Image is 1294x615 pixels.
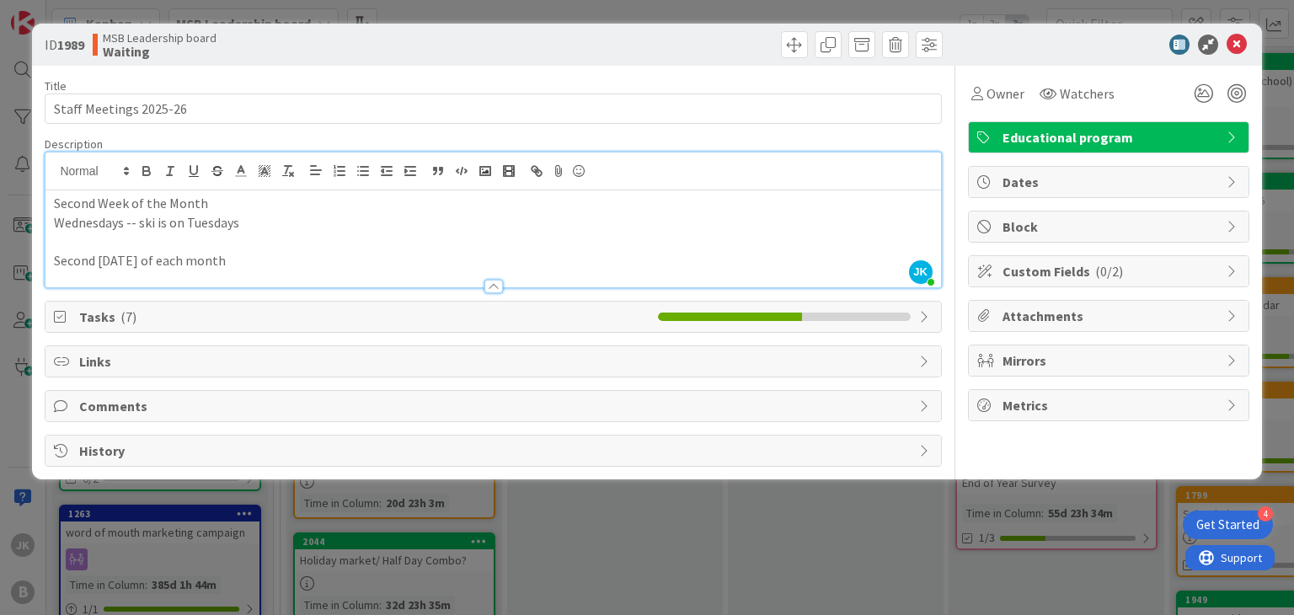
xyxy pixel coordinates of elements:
span: Support [35,3,77,23]
span: Mirrors [1003,350,1218,371]
p: Second [DATE] of each month [54,251,932,270]
span: History [79,441,910,461]
p: Second Week of the Month [54,194,932,213]
span: ( 0/2 ) [1095,263,1123,280]
label: Title [45,78,67,94]
span: Comments [79,396,910,416]
span: MSB Leadership board [103,31,217,45]
b: 1989 [57,36,84,53]
div: Open Get Started checklist, remaining modules: 4 [1183,511,1273,539]
p: Wednesdays -- ski is on Tuesdays [54,213,932,233]
span: Custom Fields [1003,261,1218,281]
span: JK [909,260,933,284]
input: type card name here... [45,94,941,124]
span: Links [79,351,910,372]
span: ( 7 ) [120,308,136,325]
span: Watchers [1060,83,1115,104]
span: Tasks [79,307,649,327]
span: Block [1003,217,1218,237]
span: Owner [987,83,1024,104]
span: Description [45,136,103,152]
span: ID [45,35,84,55]
span: Metrics [1003,395,1218,415]
b: Waiting [103,45,217,58]
span: Educational program [1003,127,1218,147]
span: Attachments [1003,306,1218,326]
div: Get Started [1196,516,1259,533]
span: Dates [1003,172,1218,192]
div: 4 [1258,506,1273,521]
